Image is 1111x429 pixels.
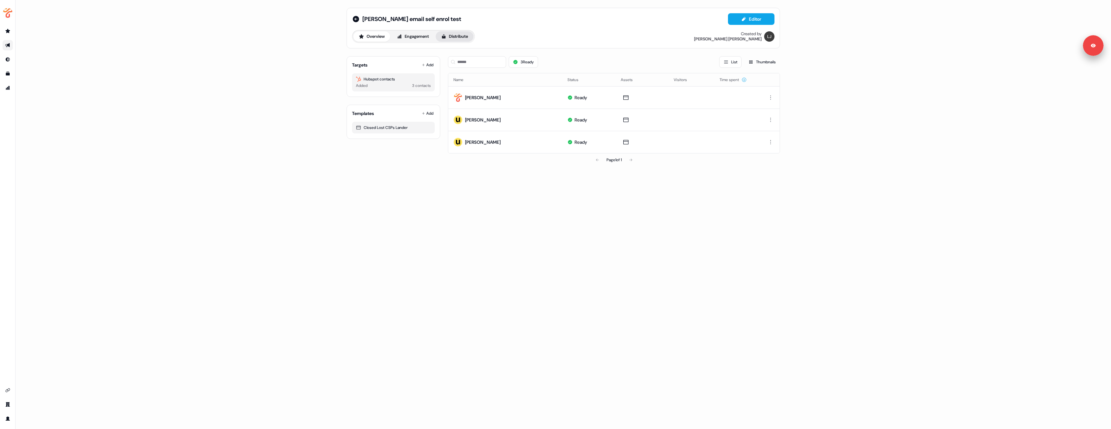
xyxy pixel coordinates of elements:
[465,117,501,123] div: [PERSON_NAME]
[720,74,747,86] button: Time spent
[744,56,780,68] button: Thumbnails
[616,73,669,86] th: Assets
[3,68,13,79] a: Go to templates
[356,82,368,89] div: Added
[3,399,13,410] a: Go to team
[728,16,774,23] a: Editor
[674,74,695,86] button: Visitors
[362,15,461,23] span: [PERSON_NAME] email self enrol test
[575,117,587,123] div: Ready
[353,31,390,42] button: Overview
[352,62,368,68] div: Targets
[3,83,13,93] a: Go to attribution
[391,31,434,42] button: Engagement
[356,124,431,131] div: Closed Lost CSPs Lander
[607,157,622,163] div: Page 1 of 1
[719,56,742,68] button: List
[421,109,435,118] button: Add
[465,139,501,145] div: [PERSON_NAME]
[728,13,774,25] button: Editor
[453,74,471,86] button: Name
[575,94,587,101] div: Ready
[3,40,13,50] a: Go to outbound experience
[421,60,435,69] button: Add
[694,37,762,42] div: [PERSON_NAME] [PERSON_NAME]
[3,54,13,65] a: Go to Inbound
[436,31,473,42] button: Distribute
[3,413,13,424] a: Go to profile
[412,82,431,89] div: 3 contacts
[567,74,586,86] button: Status
[3,385,13,395] a: Go to integrations
[575,139,587,145] div: Ready
[3,26,13,36] a: Go to prospects
[764,31,774,42] img: loretta
[741,31,762,37] div: Created by
[356,76,431,82] div: Hubspot contacts
[509,56,538,68] button: 3Ready
[465,94,501,101] div: [PERSON_NAME]
[352,110,374,117] div: Templates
